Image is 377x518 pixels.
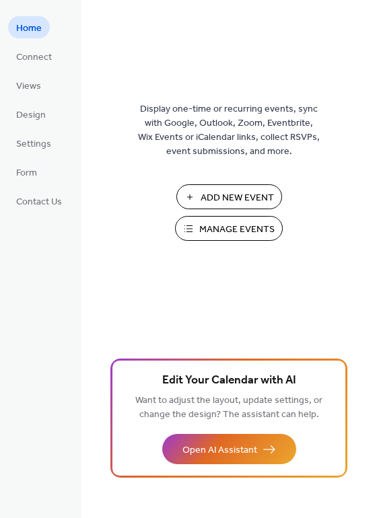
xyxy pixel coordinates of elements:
a: Views [8,74,49,96]
span: Connect [16,50,52,65]
span: Add New Event [201,191,274,205]
span: Edit Your Calendar with AI [162,371,296,390]
span: Display one-time or recurring events, sync with Google, Outlook, Zoom, Eventbrite, Wix Events or ... [138,102,320,159]
button: Open AI Assistant [162,434,296,464]
span: Form [16,166,37,180]
a: Form [8,161,45,183]
span: Home [16,22,42,36]
button: Add New Event [176,184,282,209]
span: Open AI Assistant [182,443,257,457]
a: Connect [8,45,60,67]
a: Contact Us [8,190,70,212]
a: Settings [8,132,59,154]
span: Settings [16,137,51,151]
span: Views [16,79,41,94]
span: Design [16,108,46,122]
a: Home [8,16,50,38]
span: Want to adjust the layout, update settings, or change the design? The assistant can help. [135,392,322,424]
button: Manage Events [175,216,283,241]
span: Manage Events [199,223,275,237]
a: Design [8,103,54,125]
span: Contact Us [16,195,62,209]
